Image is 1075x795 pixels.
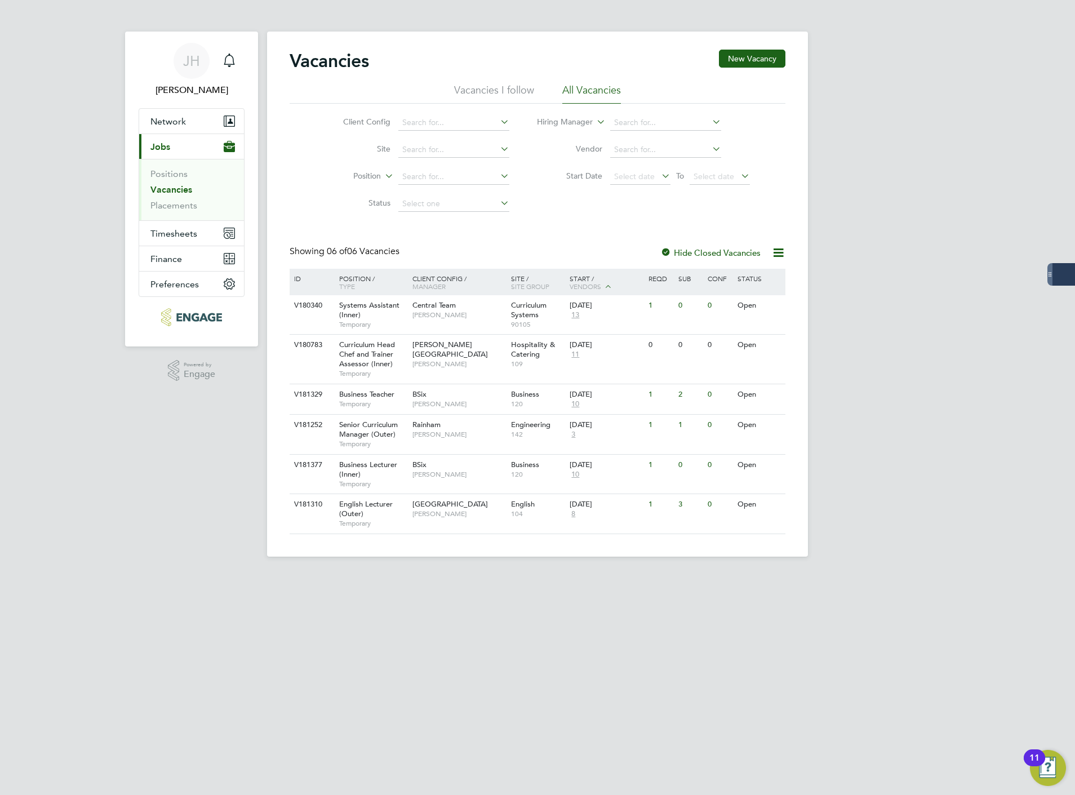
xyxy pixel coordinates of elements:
label: Client Config [326,117,390,127]
span: [PERSON_NAME] [412,509,505,518]
div: 0 [705,415,734,436]
span: 120 [511,399,565,408]
div: 0 [676,335,705,356]
div: Open [735,295,784,316]
div: Position / [331,269,410,296]
span: Business [511,460,539,469]
span: Curriculum Head Chef and Trainer Assessor (Inner) [339,340,395,368]
span: Site Group [511,282,549,291]
span: 120 [511,470,565,479]
span: Temporary [339,439,407,448]
span: Temporary [339,519,407,528]
button: Network [139,109,244,134]
button: Finance [139,246,244,271]
div: 2 [676,384,705,405]
label: Position [316,171,381,182]
div: V180340 [291,295,331,316]
div: V181377 [291,455,331,476]
label: Start Date [537,171,602,181]
div: [DATE] [570,420,643,430]
span: Central Team [412,300,456,310]
div: Sub [676,269,705,288]
input: Search for... [398,169,509,185]
span: [PERSON_NAME] [412,430,505,439]
span: Manager [412,282,446,291]
div: 0 [676,455,705,476]
span: 104 [511,509,565,518]
div: [DATE] [570,460,643,470]
span: [PERSON_NAME] [412,310,505,319]
button: Timesheets [139,221,244,246]
div: Start / [567,269,646,297]
span: Curriculum Systems [511,300,547,319]
span: Type [339,282,355,291]
span: 10 [570,399,581,409]
span: Network [150,116,186,127]
div: 11 [1029,758,1040,772]
div: Jobs [139,159,244,220]
div: 0 [676,295,705,316]
div: [DATE] [570,301,643,310]
div: 0 [646,335,675,356]
span: Systems Assistant (Inner) [339,300,399,319]
img: dovetailslate-logo-retina.png [161,308,221,326]
span: Temporary [339,320,407,329]
div: Status [735,269,784,288]
div: Open [735,335,784,356]
div: Client Config / [410,269,508,296]
div: Open [735,494,784,515]
label: Vendor [537,144,602,154]
span: Temporary [339,479,407,488]
div: 1 [646,455,675,476]
span: Select date [694,171,734,181]
div: 0 [705,335,734,356]
span: 90105 [511,320,565,329]
a: Vacancies [150,184,192,195]
h2: Vacancies [290,50,369,72]
span: [GEOGRAPHIC_DATA] [412,499,488,509]
div: [DATE] [570,340,643,350]
span: Engineering [511,420,550,429]
div: [DATE] [570,500,643,509]
li: Vacancies I follow [454,83,534,104]
span: Temporary [339,399,407,408]
span: Preferences [150,279,199,290]
button: New Vacancy [719,50,785,68]
button: Open Resource Center, 11 new notifications [1030,750,1066,786]
span: 11 [570,350,581,359]
span: 13 [570,310,581,320]
span: Finance [150,254,182,264]
span: 8 [570,509,577,519]
span: To [673,168,687,183]
span: English Lecturer (Outer) [339,499,393,518]
div: 0 [705,295,734,316]
label: Status [326,198,390,208]
nav: Main navigation [125,32,258,347]
div: 1 [676,415,705,436]
div: V180783 [291,335,331,356]
span: 142 [511,430,565,439]
input: Search for... [610,142,721,158]
input: Search for... [398,142,509,158]
div: Site / [508,269,567,296]
span: Temporary [339,369,407,378]
span: 06 of [327,246,347,257]
label: Site [326,144,390,154]
span: Vendors [570,282,601,291]
span: Business Lecturer (Inner) [339,460,397,479]
li: All Vacancies [562,83,621,104]
button: Preferences [139,272,244,296]
span: 109 [511,359,565,368]
label: Hide Closed Vacancies [660,247,761,258]
div: 0 [705,455,734,476]
div: ID [291,269,331,288]
span: Business Teacher [339,389,394,399]
span: [PERSON_NAME] [412,359,505,368]
span: 06 Vacancies [327,246,399,257]
label: Hiring Manager [528,117,593,128]
span: [PERSON_NAME] [412,470,505,479]
div: 1 [646,494,675,515]
div: 1 [646,295,675,316]
span: Select date [614,171,655,181]
a: Go to home page [139,308,245,326]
